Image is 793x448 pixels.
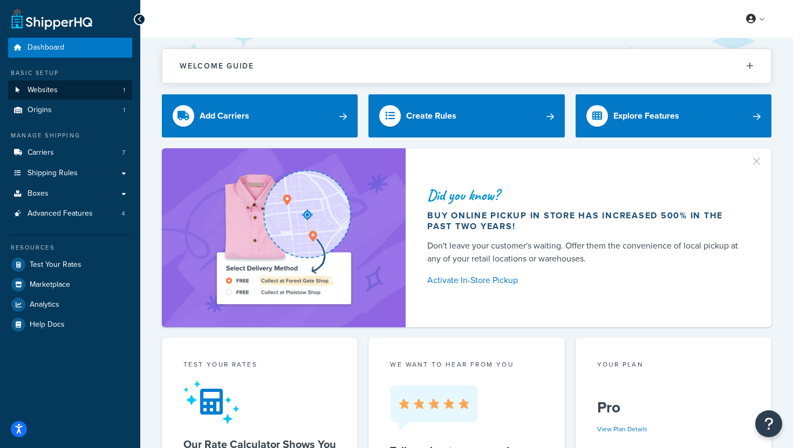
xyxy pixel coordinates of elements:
span: 1 [123,106,125,115]
span: Origins [28,106,52,115]
span: Marketplace [30,280,70,290]
span: 4 [121,209,125,218]
div: Test your rates [183,360,336,372]
a: Create Rules [368,94,564,137]
button: Open Resource Center [755,410,782,437]
a: Origins1 [8,100,132,120]
span: 1 [123,86,125,95]
a: View Plan Details [597,424,647,434]
div: Don't leave your customer's waiting. Offer them the convenience of local pickup at any of your re... [427,239,746,265]
span: Websites [28,86,58,95]
div: Add Carriers [200,108,249,123]
div: Buy online pickup in store has increased 500% in the past two years! [427,210,746,232]
span: Advanced Features [28,209,93,218]
div: Your Plan [597,360,750,372]
a: Explore Features [576,94,771,137]
h5: Pro [597,399,750,416]
button: Welcome Guide [162,49,771,83]
p: we want to hear from you [390,360,543,369]
span: Analytics [30,300,59,309]
span: Shipping Rules [28,169,78,178]
img: ad-shirt-map-b0359fc47e01cab431d101c4b569394f6a03f54285957d908178d52f29eb9668.png [186,164,381,311]
li: Websites [8,80,132,100]
div: Explore Features [613,108,679,123]
a: Carriers7 [8,143,132,163]
li: Carriers [8,143,132,163]
span: 7 [122,148,125,157]
a: Shipping Rules [8,163,132,183]
span: Carriers [28,148,54,157]
a: Boxes [8,184,132,204]
li: Origins [8,100,132,120]
span: Test Your Rates [30,260,81,270]
a: Add Carriers [162,94,358,137]
a: Test Your Rates [8,255,132,274]
div: Manage Shipping [8,131,132,140]
div: Did you know? [427,188,746,203]
a: Activate In-Store Pickup [427,273,746,288]
a: Advanced Features4 [8,204,132,224]
a: Marketplace [8,275,132,294]
h2: Welcome Guide [180,62,254,70]
span: Help Docs [30,320,65,329]
div: Create Rules [406,108,456,123]
a: Analytics [8,295,132,314]
a: Websites1 [8,80,132,100]
span: Dashboard [28,43,64,52]
span: Boxes [28,189,49,198]
div: Resources [8,243,132,252]
li: Advanced Features [8,204,132,224]
div: Basic Setup [8,68,132,78]
a: Help Docs [8,315,132,334]
a: Dashboard [8,38,132,58]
